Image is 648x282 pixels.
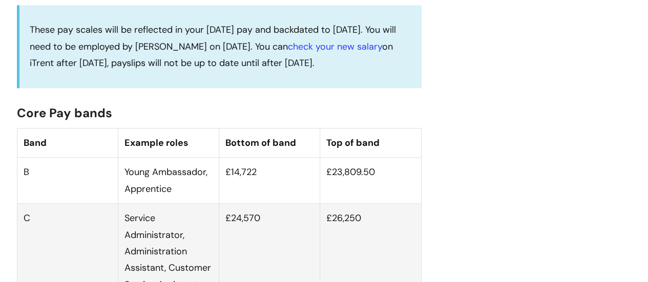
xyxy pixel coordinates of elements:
th: Top of band [320,128,421,157]
td: B [17,158,118,204]
a: check your new salary [288,40,382,53]
td: £23,809.50 [320,158,421,204]
span: Core Pay bands [17,105,112,121]
p: These pay scales will be reflected in your [DATE] pay and backdated to [DATE]. You will need to b... [30,21,411,71]
th: Example roles [118,128,219,157]
td: £14,722 [219,158,320,204]
td: Young Ambassador, Apprentice [118,158,219,204]
th: Bottom of band [219,128,320,157]
th: Band [17,128,118,157]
